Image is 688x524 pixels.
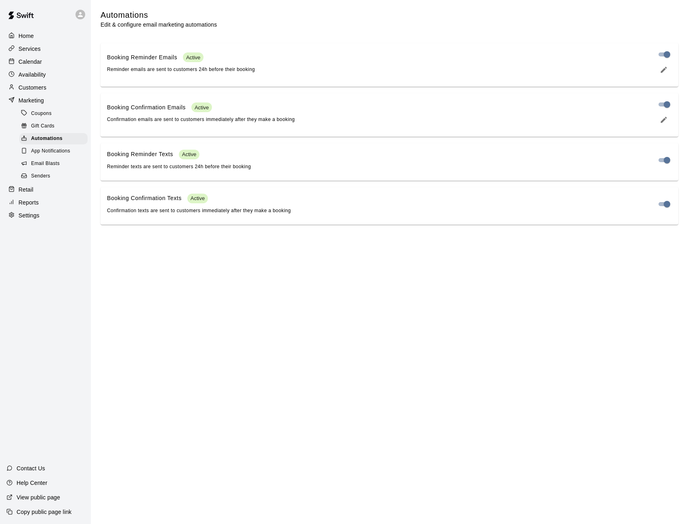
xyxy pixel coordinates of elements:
span: Active [183,54,203,61]
p: Booking Confirmation Emails [107,103,186,112]
span: Reminder emails are sent to customers 24h before their booking [107,67,255,72]
a: Gift Cards [19,120,91,132]
p: Reports [19,198,39,207]
span: Gift Cards [31,122,55,130]
p: Contact Us [17,464,45,472]
h5: Automations [101,10,217,21]
a: Calendar [6,56,84,68]
a: Reports [6,196,84,209]
span: Reminder texts are sent to customers 24h before their booking [107,164,251,169]
span: Email Blasts [31,160,60,168]
p: Help Center [17,479,47,487]
p: Calendar [19,58,42,66]
span: App Notifications [31,147,70,155]
p: Retail [19,186,34,194]
p: Availability [19,71,46,79]
p: Customers [19,84,46,92]
p: Copy public page link [17,508,71,516]
div: Gift Cards [19,121,88,132]
div: App Notifications [19,146,88,157]
p: View public page [17,493,60,501]
div: Email Blasts [19,158,88,169]
a: Coupons [19,107,91,120]
a: Marketing [6,94,84,106]
a: Home [6,30,84,42]
a: Email Blasts [19,158,91,170]
p: Edit & configure email marketing automations [101,21,217,29]
span: Active [191,104,212,111]
p: Booking Reminder Texts [107,150,173,159]
span: Automations [31,135,63,143]
a: Services [6,43,84,55]
span: Confirmation emails are sent to customers immediately after they make a booking [107,117,295,122]
span: Active [187,195,208,201]
button: edit [656,63,672,77]
span: Active [179,151,199,157]
button: edit [656,113,672,127]
p: Marketing [19,96,44,104]
a: App Notifications [19,145,91,158]
p: Settings [19,211,40,219]
a: Automations [19,133,91,145]
p: Booking Confirmation Texts [107,194,182,203]
div: Automations [19,133,88,144]
span: Senders [31,172,50,180]
div: Senders [19,171,88,182]
a: Customers [6,81,84,94]
span: Coupons [31,110,52,118]
p: Home [19,32,34,40]
p: Services [19,45,41,53]
a: Availability [6,69,84,81]
span: Confirmation texts are sent to customers immediately after they make a booking [107,208,291,213]
p: Booking Reminder Emails [107,53,177,62]
a: Retail [6,184,84,196]
a: Settings [6,209,84,221]
div: Coupons [19,108,88,119]
a: Senders [19,170,91,183]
